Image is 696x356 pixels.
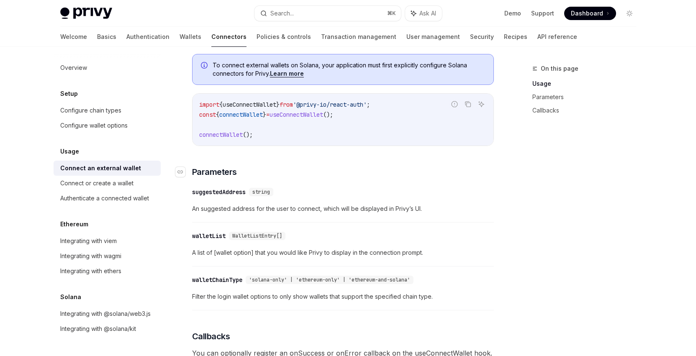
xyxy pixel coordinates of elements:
span: Dashboard [571,9,603,18]
a: Demo [504,9,521,18]
span: } [276,101,280,108]
button: Report incorrect code [449,99,460,110]
div: Integrating with ethers [60,266,121,276]
span: 'solana-only' | 'ethereum-only' | 'ethereum-and-solana' [249,277,410,283]
svg: Info [201,62,209,70]
div: Configure chain types [60,105,121,115]
a: Dashboard [564,7,616,20]
span: import [199,101,219,108]
span: connectWallet [199,131,243,138]
span: '@privy-io/react-auth' [293,101,367,108]
a: Authenticate a connected wallet [54,191,161,206]
a: Parameters [532,90,643,104]
a: Usage [532,77,643,90]
a: Transaction management [321,27,396,47]
span: Parameters [192,166,237,178]
span: An suggested address for the user to connect, which will be displayed in Privy’s UI. [192,204,494,214]
a: Integrating with wagmi [54,248,161,264]
a: Support [531,9,554,18]
span: WalletListEntry[] [232,233,282,239]
div: Integrating with @solana/web3.js [60,309,151,319]
div: walletList [192,232,226,240]
a: Integrating with viem [54,233,161,248]
a: API reference [537,27,577,47]
div: Search... [270,8,294,18]
a: Connectors [211,27,247,47]
span: } [263,111,266,118]
div: Connect or create a wallet [60,178,134,188]
a: Configure wallet options [54,118,161,133]
button: Copy the contents from the code block [462,99,473,110]
span: connectWallet [219,111,263,118]
div: Connect an external wallet [60,163,141,173]
div: Integrating with @solana/kit [60,324,136,334]
button: Ask AI [405,6,442,21]
h5: Ethereum [60,219,88,229]
a: Welcome [60,27,87,47]
div: Overview [60,63,87,73]
a: Integrating with ethers [54,264,161,279]
a: Overview [54,60,161,75]
a: Authentication [126,27,170,47]
span: A list of [wallet option] that you would like Privy to display in the connection prompt. [192,248,494,258]
span: string [252,189,270,195]
span: Filter the login wallet options to only show wallets that support the specified chain type. [192,292,494,302]
div: walletChainType [192,276,242,284]
button: Ask AI [476,99,487,110]
a: Callbacks [532,104,643,117]
button: Search...⌘K [254,6,401,21]
h5: Setup [60,89,78,99]
span: Callbacks [192,330,230,342]
span: = [266,111,270,118]
button: Toggle dark mode [623,7,636,20]
div: Integrating with wagmi [60,251,121,261]
span: (); [243,131,253,138]
span: Ask AI [419,9,436,18]
a: Connect an external wallet [54,161,161,176]
span: useConnectWallet [270,111,323,118]
a: Basics [97,27,116,47]
span: from [280,101,293,108]
a: Navigate to header [175,166,192,178]
a: Wallets [180,27,201,47]
a: Recipes [504,27,527,47]
div: Configure wallet options [60,120,128,131]
h5: Usage [60,146,79,156]
a: Policies & controls [257,27,311,47]
div: suggestedAddress [192,188,246,196]
a: Integrating with @solana/web3.js [54,306,161,321]
a: Integrating with @solana/kit [54,321,161,336]
span: To connect external wallets on Solana, your application must first explicitly configure Solana co... [213,61,485,78]
span: const [199,111,216,118]
a: Configure chain types [54,103,161,118]
span: (); [323,111,333,118]
a: Learn more [270,70,304,77]
a: Connect or create a wallet [54,176,161,191]
span: { [216,111,219,118]
span: ; [367,101,370,108]
span: On this page [541,64,578,74]
span: useConnectWallet [223,101,276,108]
span: ⌘ K [387,10,396,17]
div: Authenticate a connected wallet [60,193,149,203]
h5: Solana [60,292,81,302]
a: Security [470,27,494,47]
span: { [219,101,223,108]
img: light logo [60,8,112,19]
div: Integrating with viem [60,236,117,246]
a: User management [406,27,460,47]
